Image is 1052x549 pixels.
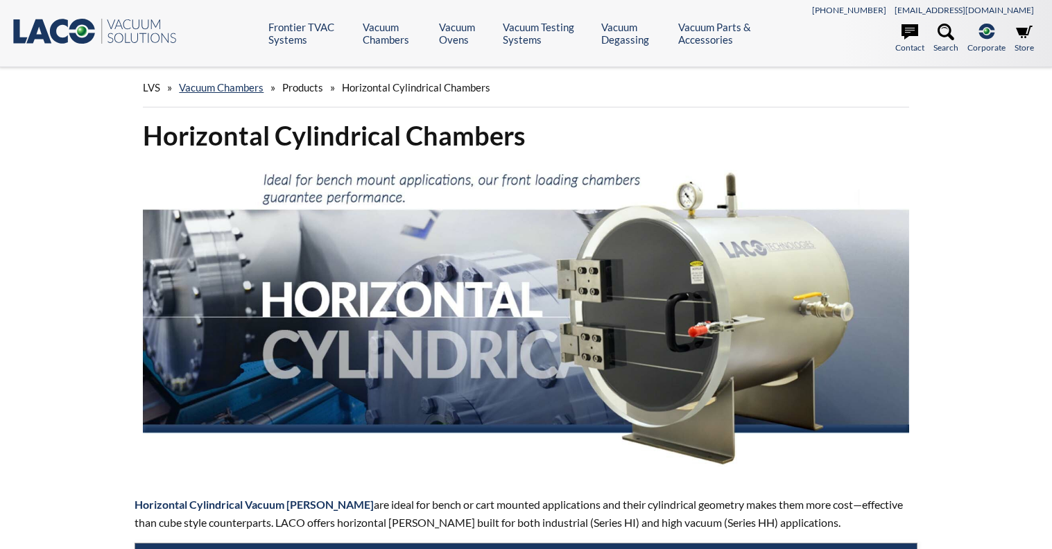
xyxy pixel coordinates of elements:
[135,496,917,531] p: are ideal for bench or cart mounted applications and their cylindrical geometry makes them more c...
[268,21,352,46] a: Frontier TVAC Systems
[439,21,492,46] a: Vacuum Ovens
[179,81,264,94] a: Vacuum Chambers
[143,68,908,107] div: » » »
[503,21,591,46] a: Vacuum Testing Systems
[282,81,323,94] span: Products
[135,498,374,511] strong: Horizontal Cylindrical Vacuum [PERSON_NAME]
[678,21,779,46] a: Vacuum Parts & Accessories
[1015,24,1034,54] a: Store
[967,41,1006,54] span: Corporate
[933,24,958,54] a: Search
[342,81,490,94] span: Horizontal Cylindrical Chambers
[601,21,669,46] a: Vacuum Degassing
[812,5,886,15] a: [PHONE_NUMBER]
[895,24,924,54] a: Contact
[363,21,429,46] a: Vacuum Chambers
[143,81,160,94] span: LVS
[143,119,908,152] h1: Horizontal Cylindrical Chambers
[895,5,1034,15] a: [EMAIL_ADDRESS][DOMAIN_NAME]
[143,164,908,470] img: Horizontal Cylindrical header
